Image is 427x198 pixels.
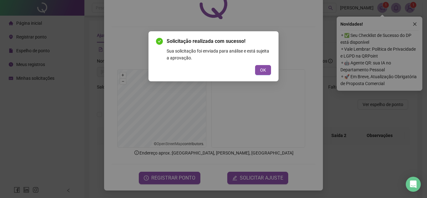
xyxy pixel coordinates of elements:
[255,65,271,75] button: OK
[156,38,163,45] span: check-circle
[167,38,271,45] span: Solicitação realizada com sucesso!
[260,67,266,74] span: OK
[167,48,271,61] div: Sua solicitação foi enviada para análise e está sujeita a aprovação.
[406,177,421,192] div: Open Intercom Messenger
